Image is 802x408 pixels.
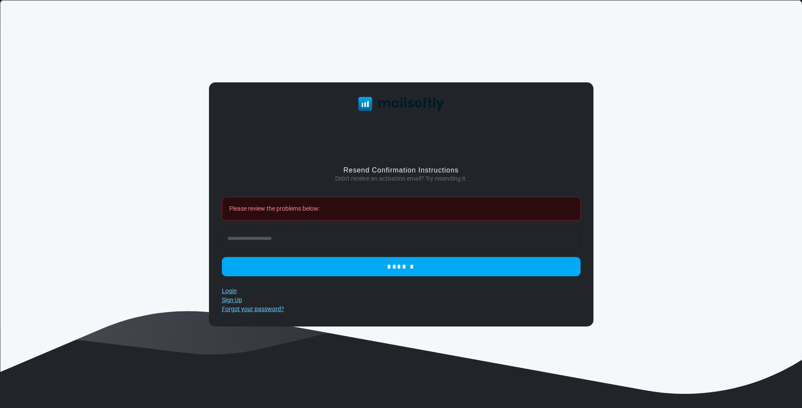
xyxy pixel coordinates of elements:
[222,296,242,303] a: Sign Up
[222,287,237,294] a: Login
[358,97,444,111] img: Mailsoftly
[222,166,581,174] h3: Resend Confirmation Instructions
[222,305,284,312] a: Forgot your password?
[222,197,581,221] div: Please review the problems below:
[222,174,581,183] p: Didn't receive an activation email? Try resending it.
